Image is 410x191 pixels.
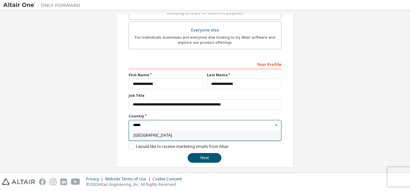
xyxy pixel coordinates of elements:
label: First Name [129,72,203,77]
label: Last Name [207,72,281,77]
img: facebook.svg [39,178,46,185]
div: For individuals, businesses and everyone else looking to try Altair software and explore our prod... [133,35,277,45]
label: I would like to receive marketing emails from Altair [129,144,229,149]
div: Your Profile [129,59,281,69]
img: Altair One [3,2,84,8]
span: [GEOGRAPHIC_DATA] [133,133,277,137]
label: Job Title [129,93,281,98]
img: altair_logo.svg [2,178,35,185]
div: Cookie Consent [152,177,186,182]
img: instagram.svg [50,178,56,185]
img: linkedin.svg [60,178,67,185]
p: © 2025 Altair Engineering, Inc. All Rights Reserved. [86,182,186,187]
div: Website Terms of Use [105,177,152,182]
label: Country [129,114,281,119]
img: youtube.svg [71,178,80,185]
div: Privacy [86,177,105,182]
button: Next [188,153,221,163]
div: Everyone else [133,26,277,35]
